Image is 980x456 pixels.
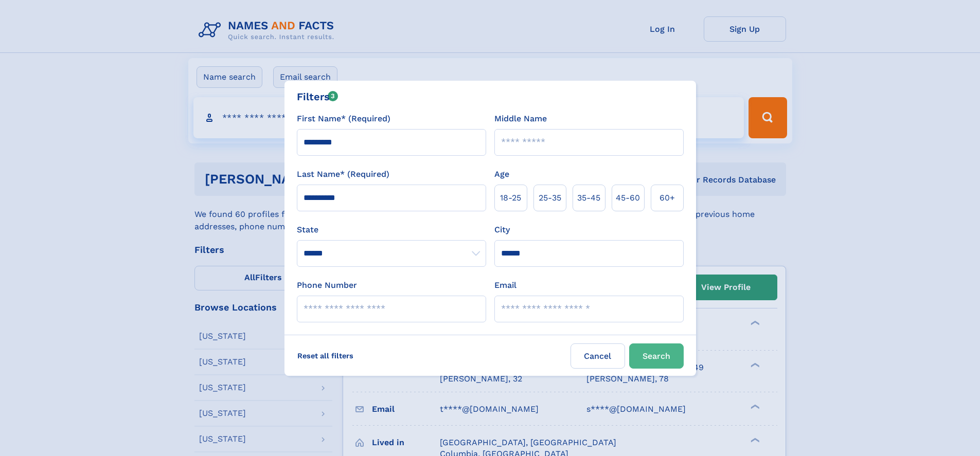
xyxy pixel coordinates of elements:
label: First Name* (Required) [297,113,390,125]
label: Email [494,279,516,291]
button: Search [629,343,684,369]
span: 35‑45 [577,192,600,204]
label: Reset all filters [291,343,360,368]
label: Phone Number [297,279,357,291]
label: Cancel [571,343,625,369]
label: City [494,224,510,236]
label: Age [494,168,509,180]
div: Filters [297,89,338,104]
label: Middle Name [494,113,547,125]
span: 60+ [660,192,675,204]
label: Last Name* (Required) [297,168,389,180]
span: 25‑35 [539,192,561,204]
span: 45‑60 [616,192,640,204]
span: 18‑25 [500,192,521,204]
label: State [297,224,486,236]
